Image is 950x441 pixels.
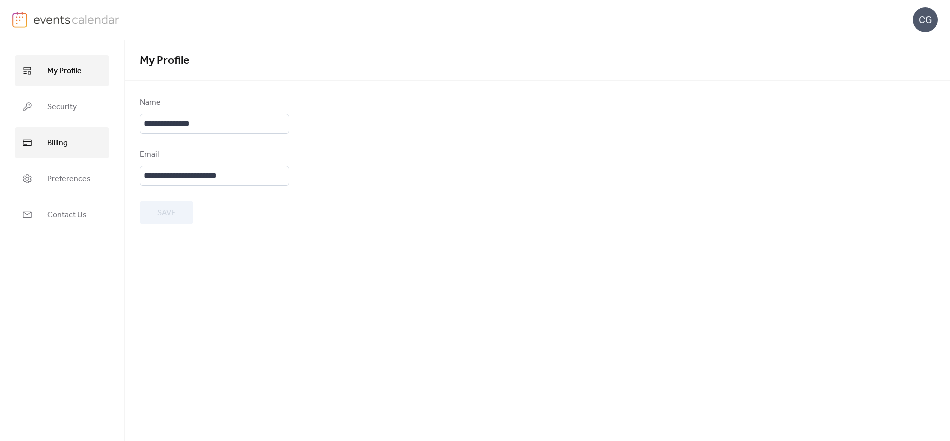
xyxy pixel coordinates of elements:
[12,12,27,28] img: logo
[140,149,287,161] div: Email
[15,199,109,230] a: Contact Us
[47,171,91,187] span: Preferences
[15,163,109,194] a: Preferences
[140,97,287,109] div: Name
[47,135,68,151] span: Billing
[15,55,109,86] a: My Profile
[15,91,109,122] a: Security
[33,12,120,27] img: logo-type
[47,63,82,79] span: My Profile
[913,7,938,32] div: CG
[15,127,109,158] a: Billing
[47,99,77,115] span: Security
[47,207,87,223] span: Contact Us
[140,50,189,72] span: My Profile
